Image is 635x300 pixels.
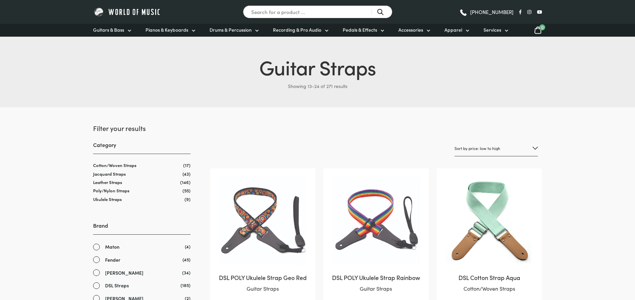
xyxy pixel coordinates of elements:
[217,175,309,267] img: DSL POLY Ukulele Strap Geo Red
[470,9,514,14] span: [PHONE_NUMBER]
[183,162,191,168] span: (17)
[454,141,538,156] select: Shop order
[93,282,191,289] a: DSL Straps
[443,175,535,267] img: DSL Cotton Strap Aqua
[217,273,309,282] h2: DSL POLY Ukulele Strap Geo Red
[93,243,191,251] a: Maton
[398,26,423,33] span: Accessories
[93,269,191,277] a: [PERSON_NAME]
[105,243,119,251] span: Maton
[183,171,191,177] span: (43)
[93,222,191,235] h3: Brand
[183,188,191,193] span: (55)
[93,179,122,185] a: Leather Straps
[93,53,542,81] h1: Guitar Straps
[330,273,422,282] h2: DSL POLY Ukulele Strap Rainbow
[243,5,392,18] input: Search for a product ...
[538,227,635,300] iframe: Chat with our support team
[210,26,252,33] span: Drums & Percussion
[273,26,321,33] span: Recording & Pro Audio
[185,243,191,250] span: (4)
[180,179,191,185] span: (146)
[183,256,191,263] span: (45)
[217,284,309,293] p: Guitar Straps
[185,196,191,202] span: (9)
[443,284,535,293] p: Cotton/Woven Straps
[444,26,462,33] span: Apparel
[330,284,422,293] p: Guitar Straps
[93,256,191,264] a: Fender
[484,26,501,33] span: Services
[93,81,542,91] p: Showing 13–24 of 271 results
[93,171,126,177] a: Jacquard Straps
[181,282,191,289] span: (185)
[93,26,124,33] span: Guitars & Bass
[330,175,422,267] img: DSL POLY Ukulele Strap Rainbow
[343,26,377,33] span: Pedals & Effects
[105,269,143,277] span: [PERSON_NAME]
[93,187,129,194] a: Poly/Nylon Straps
[459,7,514,17] a: [PHONE_NUMBER]
[145,26,188,33] span: Pianos & Keyboards
[93,162,136,168] a: Cotton/Woven Straps
[182,269,191,276] span: (34)
[93,196,122,202] a: Ukulele Straps
[539,24,545,30] span: 0
[105,256,120,264] span: Fender
[93,123,191,133] h2: Filter your results
[443,273,535,282] h2: DSL Cotton Strap Aqua
[105,282,129,289] span: DSL Straps
[93,7,162,17] img: World of Music
[93,141,191,154] h3: Category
